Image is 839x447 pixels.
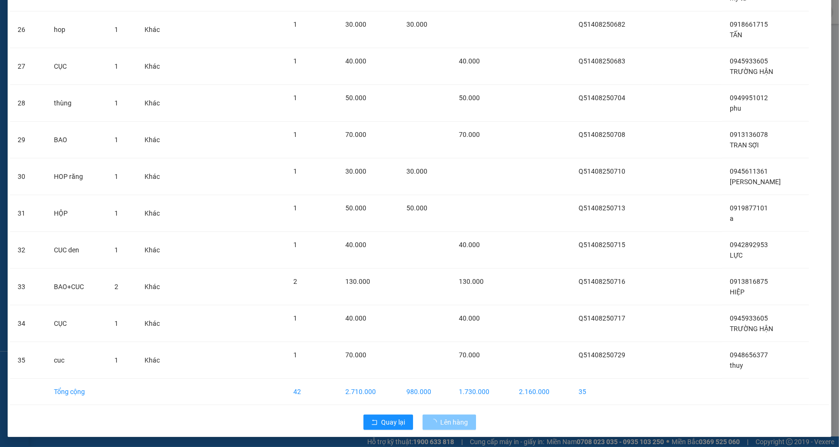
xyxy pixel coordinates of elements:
span: 130.000 [345,278,370,285]
span: [PERSON_NAME] [730,178,781,186]
td: 1.730.000 [451,379,511,405]
span: a [730,215,734,222]
td: 42 [286,379,338,405]
span: 1 [114,356,118,364]
td: Khác [137,195,177,232]
span: 70.000 [345,131,366,138]
span: 1 [293,167,297,175]
span: 0945933605 [730,314,768,322]
span: 1 [293,21,297,28]
span: 50.000 [406,204,427,212]
span: TRƯỜNG HẬN [730,325,773,333]
span: 40.000 [345,314,366,322]
span: 0918661715 [730,21,768,28]
span: CC : [67,64,80,74]
button: rollbackQuay lại [363,415,413,430]
span: 0948656377 [730,351,768,359]
span: Q51408250683 [579,57,625,65]
span: TRƯỜNG HẬN [730,68,773,75]
span: 50.000 [345,204,366,212]
span: Q51408250729 [579,351,625,359]
div: Trạm Quận 5 [8,8,62,31]
span: Q51408250717 [579,314,625,322]
span: 40.000 [345,57,366,65]
td: 980.000 [399,379,451,405]
span: 0913136078 [730,131,768,138]
span: Q51408250710 [579,167,625,175]
td: 27 [10,48,46,85]
span: 2 [114,283,118,291]
span: 1 [114,246,118,254]
span: Quay lại [382,417,405,427]
td: 35 [10,342,46,379]
span: Lên hàng [441,417,468,427]
span: Q51408250682 [579,21,625,28]
span: 0942892953 [730,241,768,249]
span: 0913816875 [730,278,768,285]
span: 1 [114,136,118,144]
td: 30 [10,158,46,195]
span: Q51408250708 [579,131,625,138]
td: Khác [137,305,177,342]
span: 0945611361 [730,167,768,175]
span: 1 [114,173,118,180]
span: 70.000 [459,131,480,138]
span: LỰC [730,251,743,259]
span: 40.000 [459,241,480,249]
span: loading [430,419,441,426]
span: 40.000 [459,57,480,65]
td: 29 [10,122,46,158]
td: Khác [137,85,177,122]
span: 50.000 [345,94,366,102]
td: cuc [46,342,107,379]
span: 1 [293,131,297,138]
span: 1 [293,204,297,212]
span: 1 [114,26,118,33]
span: rollback [371,419,378,426]
span: 1 [114,209,118,217]
span: 1 [114,62,118,70]
td: 31 [10,195,46,232]
td: Khác [137,232,177,269]
span: Q51408250715 [579,241,625,249]
span: HIỆP [730,288,745,296]
span: thuy [730,362,743,369]
span: TẤN [730,31,742,39]
span: Q51408250716 [579,278,625,285]
span: 0919877101 [730,204,768,212]
td: CỤC [46,305,107,342]
td: BAO+CUC [46,269,107,305]
td: Khác [137,122,177,158]
span: 1 [293,57,297,65]
td: CỤC [46,48,107,85]
td: Khác [137,158,177,195]
span: 1 [293,351,297,359]
div: 70.000 [67,62,136,75]
td: 33 [10,269,46,305]
span: TRAN SỢI [730,141,759,149]
span: 2 [293,278,297,285]
span: 1 [293,241,297,249]
td: 34 [10,305,46,342]
span: 1 [114,320,118,327]
td: BAO [46,122,107,158]
div: Trạm Đầm Dơi [68,8,135,31]
td: 2.710.000 [338,379,399,405]
td: Khác [137,269,177,305]
span: 40.000 [345,241,366,249]
span: 30.000 [345,167,366,175]
td: HOP răng [46,158,107,195]
span: 130.000 [459,278,484,285]
span: 50.000 [459,94,480,102]
span: phu [730,104,741,112]
span: 40.000 [459,314,480,322]
td: 28 [10,85,46,122]
td: Khác [137,11,177,48]
span: 1 [293,94,297,102]
td: Khác [137,342,177,379]
td: 35 [571,379,652,405]
button: Lên hàng [423,415,476,430]
td: HỘP [46,195,107,232]
span: 30.000 [406,21,427,28]
span: Q51408250713 [579,204,625,212]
